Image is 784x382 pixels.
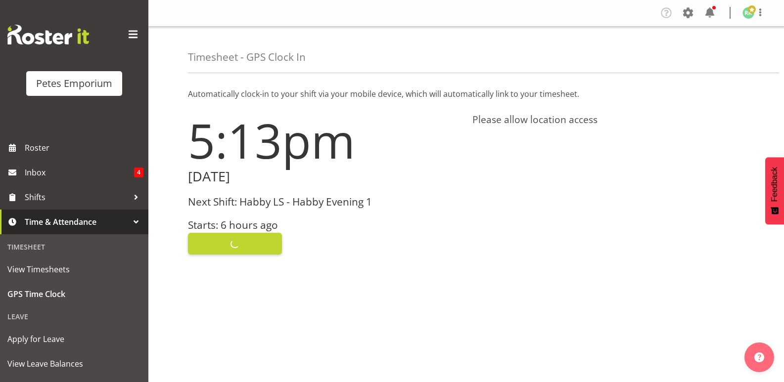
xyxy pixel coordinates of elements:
[7,287,141,301] span: GPS Time Clock
[188,219,461,231] h3: Starts: 6 hours ago
[2,351,146,376] a: View Leave Balances
[188,196,461,208] h3: Next Shift: Habby LS - Habby Evening 1
[765,157,784,224] button: Feedback - Show survey
[25,165,134,180] span: Inbox
[7,356,141,371] span: View Leave Balances
[25,190,129,205] span: Shifts
[2,237,146,257] div: Timesheet
[742,7,754,19] img: ruth-robertson-taylor722.jpg
[2,327,146,351] a: Apply for Leave
[25,140,143,155] span: Roster
[134,168,143,177] span: 4
[25,214,129,229] span: Time & Attendance
[2,257,146,282] a: View Timesheets
[770,167,779,202] span: Feedback
[188,51,306,63] h4: Timesheet - GPS Clock In
[2,282,146,306] a: GPS Time Clock
[754,352,764,362] img: help-xxl-2.png
[36,76,112,91] div: Petes Emporium
[472,114,745,126] h4: Please allow location access
[7,25,89,44] img: Rosterit website logo
[188,88,744,100] p: Automatically clock-in to your shift via your mobile device, which will automatically link to you...
[7,332,141,346] span: Apply for Leave
[2,306,146,327] div: Leave
[188,169,461,184] h2: [DATE]
[7,262,141,277] span: View Timesheets
[188,114,461,167] h1: 5:13pm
